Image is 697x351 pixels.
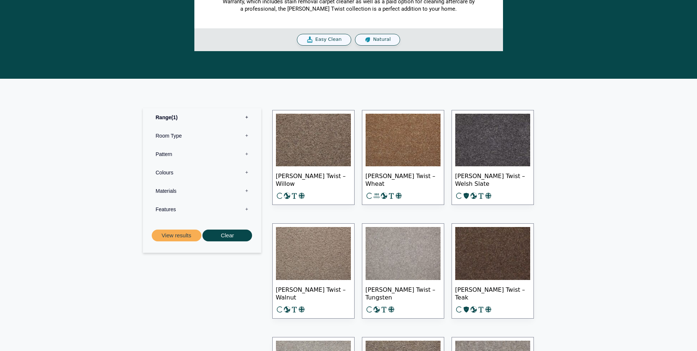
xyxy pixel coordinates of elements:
a: [PERSON_NAME] Twist – Tungsten [362,223,444,319]
img: Tomkinson Twist - Walnut [276,227,351,280]
a: [PERSON_NAME] Twist – Welsh Slate [452,110,534,205]
span: [PERSON_NAME] Twist – Teak [455,280,530,306]
a: [PERSON_NAME] Twist – Walnut [272,223,355,319]
img: Tomkinson Twist - Teak [455,227,530,280]
label: Room Type [148,127,256,145]
span: Easy Clean [315,36,342,43]
a: [PERSON_NAME] Twist – Teak [452,223,534,319]
a: [PERSON_NAME] Twist – Wheat [362,110,444,205]
span: [PERSON_NAME] Twist – Welsh Slate [455,166,530,192]
img: Tomkinson Twist - Wheat [366,114,441,167]
span: Natural [373,36,391,43]
label: Range [148,108,256,127]
span: [PERSON_NAME] Twist – Walnut [276,280,351,306]
label: Colours [148,163,256,182]
label: Materials [148,182,256,200]
img: Tomkinson Twist Willow [276,114,351,167]
a: [PERSON_NAME] Twist – Willow [272,110,355,205]
button: View results [152,230,201,242]
label: Features [148,200,256,219]
span: [PERSON_NAME] Twist – Wheat [366,166,441,192]
img: Tomkinson Twist Welsh Slate [455,114,530,167]
img: Tomkinson Twist Tungsten [366,227,441,280]
button: Clear [202,230,252,242]
span: [PERSON_NAME] Twist – Tungsten [366,280,441,306]
span: 1 [171,114,177,120]
span: [PERSON_NAME] Twist – Willow [276,166,351,192]
label: Pattern [148,145,256,163]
